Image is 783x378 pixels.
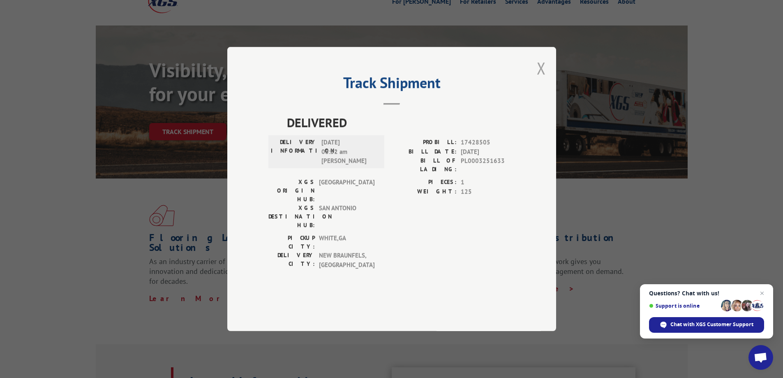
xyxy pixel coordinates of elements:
[461,156,515,174] span: PL0003251633
[268,178,315,204] label: XGS ORIGIN HUB:
[461,147,515,157] span: [DATE]
[392,147,457,157] label: BILL DATE:
[319,234,374,251] span: WHITE , GA
[319,178,374,204] span: [GEOGRAPHIC_DATA]
[461,178,515,187] span: 1
[392,156,457,174] label: BILL OF LADING:
[461,138,515,147] span: 17428505
[268,234,315,251] label: PICKUP CITY:
[319,251,374,269] span: NEW BRAUNFELS , [GEOGRAPHIC_DATA]
[319,204,374,230] span: SAN ANTONIO
[392,178,457,187] label: PIECES:
[537,57,546,79] button: Close modal
[321,138,377,166] span: [DATE] 08:52 am [PERSON_NAME]
[268,77,515,93] h2: Track Shipment
[757,288,767,298] span: Close chat
[649,290,764,297] span: Questions? Chat with us!
[392,138,457,147] label: PROBILL:
[287,113,515,132] span: DELIVERED
[649,317,764,333] div: Chat with XGS Customer Support
[748,345,773,370] div: Open chat
[649,303,718,309] span: Support is online
[268,204,315,230] label: XGS DESTINATION HUB:
[271,138,317,166] label: DELIVERY INFORMATION:
[392,187,457,197] label: WEIGHT:
[670,321,753,328] span: Chat with XGS Customer Support
[461,187,515,197] span: 125
[268,251,315,269] label: DELIVERY CITY:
